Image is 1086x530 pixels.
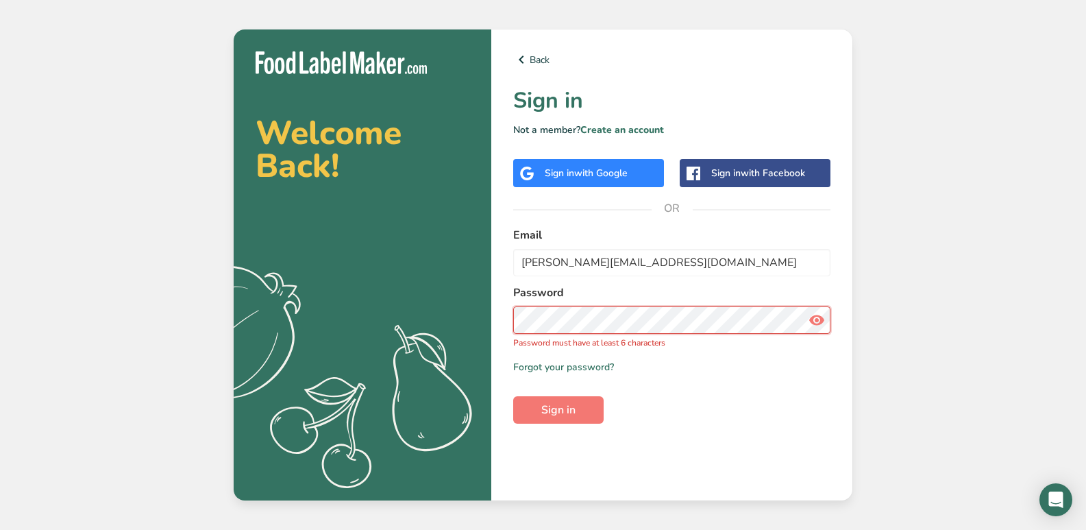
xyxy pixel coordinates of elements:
p: Password must have at least 6 characters [513,337,830,349]
div: Sign in [545,166,628,180]
label: Password [513,285,830,301]
span: Sign in [541,402,576,418]
img: Food Label Maker [256,51,427,74]
button: Sign in [513,396,604,424]
a: Back [513,51,830,68]
div: Sign in [711,166,805,180]
a: Create an account [580,123,664,136]
span: with Facebook [741,167,805,180]
p: Not a member? [513,123,830,137]
input: Enter Your Email [513,249,830,276]
h1: Sign in [513,84,830,117]
a: Forgot your password? [513,360,614,374]
label: Email [513,227,830,243]
span: with Google [574,167,628,180]
div: Open Intercom Messenger [1039,483,1072,516]
span: OR [652,188,693,229]
h2: Welcome Back! [256,117,469,182]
